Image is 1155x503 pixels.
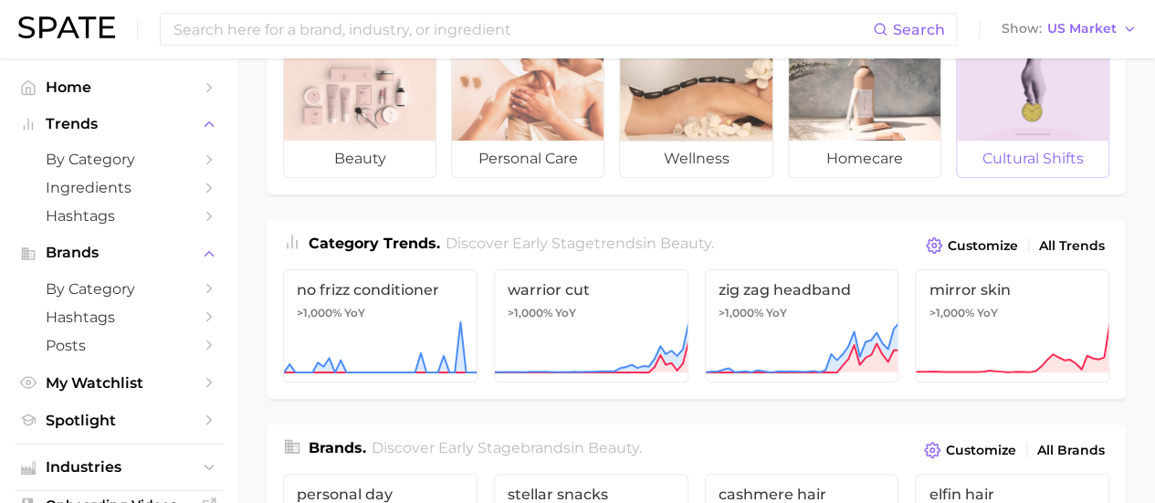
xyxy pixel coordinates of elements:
[508,306,552,320] span: >1,000%
[46,151,192,168] span: by Category
[948,238,1018,254] span: Customize
[719,306,763,320] span: >1,000%
[172,14,873,45] input: Search here for a brand, industry, or ingredient
[719,281,886,299] span: zig zag headband
[46,245,192,261] span: Brands
[15,202,223,230] a: Hashtags
[46,459,192,476] span: Industries
[788,48,941,178] a: homecare
[508,281,675,299] span: warrior cut
[929,281,1096,299] span: mirror skin
[660,235,711,252] span: beauty
[46,309,192,326] span: Hashtags
[372,439,642,456] span: Discover Early Stage brands in .
[946,443,1016,458] span: Customize
[620,141,772,177] span: wellness
[15,145,223,173] a: by Category
[309,439,366,456] span: Brands .
[15,369,223,397] a: My Watchlist
[766,306,787,320] span: YoY
[508,486,675,503] span: stellar snacks
[46,207,192,225] span: Hashtags
[15,110,223,138] button: Trends
[297,281,464,299] span: no frizz conditioner
[929,486,1096,503] span: elfin hair
[619,48,772,178] a: wellness
[893,21,945,38] span: Search
[46,116,192,132] span: Trends
[15,73,223,101] a: Home
[46,374,192,392] span: My Watchlist
[494,269,688,382] a: warrior cut>1,000% YoY
[957,141,1108,177] span: cultural shifts
[976,306,997,320] span: YoY
[297,486,464,503] span: personal day
[997,17,1141,41] button: ShowUS Market
[46,337,192,354] span: Posts
[283,269,478,382] a: no frizz conditioner>1,000% YoY
[344,306,365,320] span: YoY
[452,141,604,177] span: personal care
[1002,24,1042,34] span: Show
[446,235,714,252] span: Discover Early Stage trends in .
[15,275,223,303] a: by Category
[297,306,341,320] span: >1,000%
[15,303,223,331] a: Hashtags
[46,79,192,96] span: Home
[1033,438,1109,463] a: All Brands
[18,16,115,38] img: SPATE
[915,269,1109,382] a: mirror skin>1,000% YoY
[15,406,223,435] a: Spotlight
[919,437,1021,463] button: Customize
[46,412,192,429] span: Spotlight
[309,235,440,252] span: Category Trends .
[956,48,1109,178] a: cultural shifts
[1037,443,1105,458] span: All Brands
[46,280,192,298] span: by Category
[1039,238,1105,254] span: All Trends
[46,179,192,196] span: Ingredients
[921,233,1023,258] button: Customize
[15,239,223,267] button: Brands
[284,141,436,177] span: beauty
[451,48,604,178] a: personal care
[1034,234,1109,258] a: All Trends
[789,141,940,177] span: homecare
[15,173,223,202] a: Ingredients
[1047,24,1117,34] span: US Market
[15,454,223,481] button: Industries
[555,306,576,320] span: YoY
[15,331,223,360] a: Posts
[283,48,436,178] a: beauty
[588,439,639,456] span: beauty
[929,306,973,320] span: >1,000%
[705,269,899,382] a: zig zag headband>1,000% YoY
